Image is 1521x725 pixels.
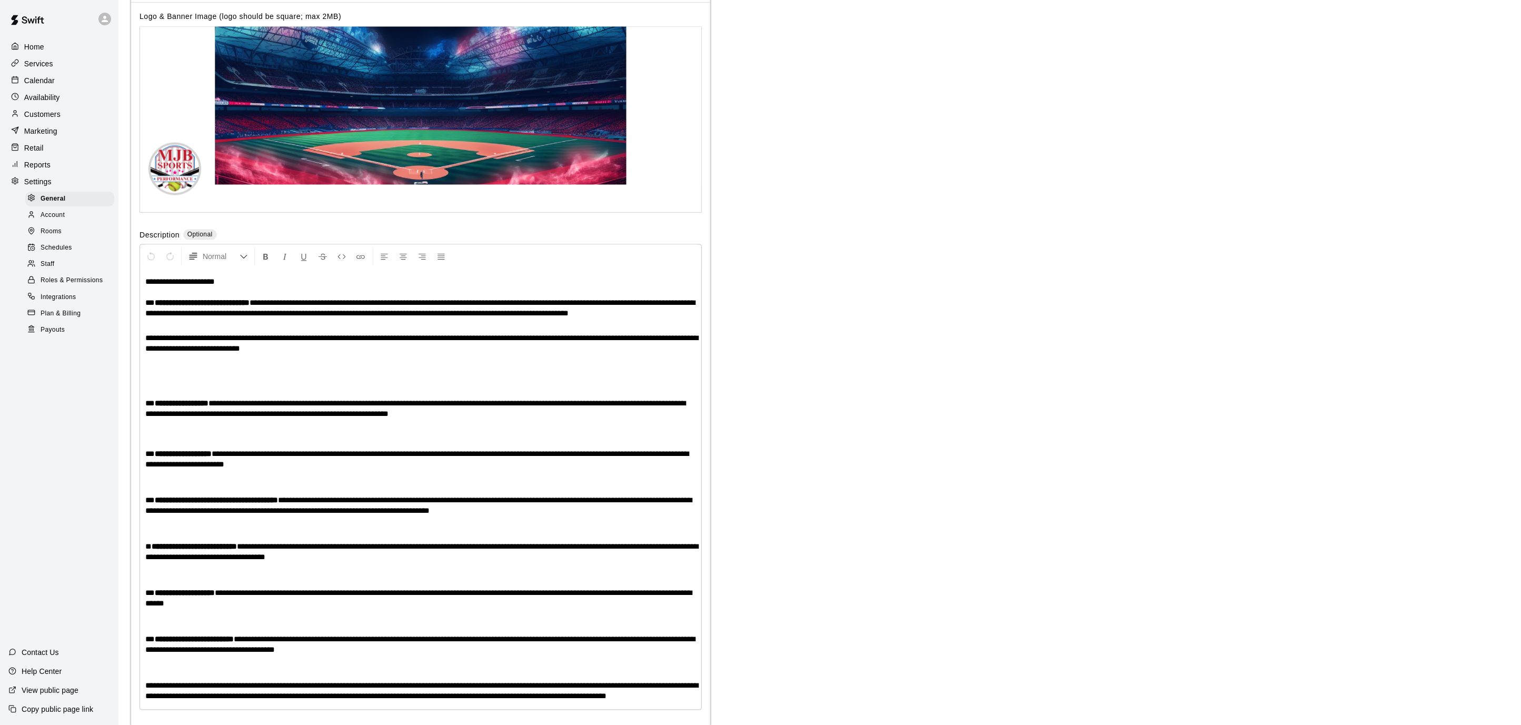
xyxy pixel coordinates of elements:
a: Customers [8,106,110,122]
p: Availability [24,92,60,103]
span: Account [41,210,65,221]
span: Integrations [41,292,76,303]
p: View public page [22,685,78,696]
button: Format Strikethrough [314,247,332,266]
a: Plan & Billing [25,305,118,322]
button: Formatting Options [184,247,252,266]
button: Undo [142,247,160,266]
button: Right Align [413,247,431,266]
p: Settings [24,176,52,187]
span: Normal [203,251,240,262]
button: Format Italics [276,247,294,266]
a: Services [8,56,110,72]
p: Contact Us [22,647,59,658]
button: Insert Link [352,247,370,266]
a: Staff [25,256,118,273]
p: Home [24,42,44,52]
button: Left Align [375,247,393,266]
p: Services [24,58,53,69]
div: Account [25,208,114,223]
a: Schedules [25,240,118,256]
span: Plan & Billing [41,309,81,319]
button: Insert Code [333,247,351,266]
a: Integrations [25,289,118,305]
a: Settings [8,174,110,190]
a: Payouts [25,322,118,338]
p: Retail [24,143,44,153]
a: Calendar [8,73,110,88]
a: Marketing [8,123,110,139]
p: Copy public page link [22,704,93,714]
span: Roles & Permissions [41,275,103,286]
span: General [41,194,66,204]
p: Customers [24,109,61,120]
span: Payouts [41,325,65,335]
button: Redo [161,247,179,266]
label: Description [140,230,180,242]
div: Staff [25,257,114,272]
button: Format Underline [295,247,313,266]
button: Justify Align [432,247,450,266]
div: Plan & Billing [25,306,114,321]
a: Roles & Permissions [25,273,118,289]
span: Schedules [41,243,72,253]
a: Home [8,39,110,55]
a: Reports [8,157,110,173]
a: Rooms [25,224,118,240]
label: Logo & Banner Image (logo should be square; max 2MB) [140,12,341,21]
span: Rooms [41,226,62,237]
span: Staff [41,259,54,270]
div: Schedules [25,241,114,255]
p: Help Center [22,666,62,677]
div: Roles & Permissions [25,273,114,288]
div: Payouts [25,323,114,337]
p: Reports [24,160,51,170]
a: Retail [8,140,110,156]
div: Rooms [25,224,114,239]
p: Marketing [24,126,57,136]
button: Format Bold [257,247,275,266]
p: Calendar [24,75,55,86]
a: Account [25,207,118,223]
div: General [25,192,114,206]
button: Center Align [394,247,412,266]
span: Optional [187,231,213,238]
div: Integrations [25,290,114,305]
a: Availability [8,90,110,105]
a: General [25,191,118,207]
